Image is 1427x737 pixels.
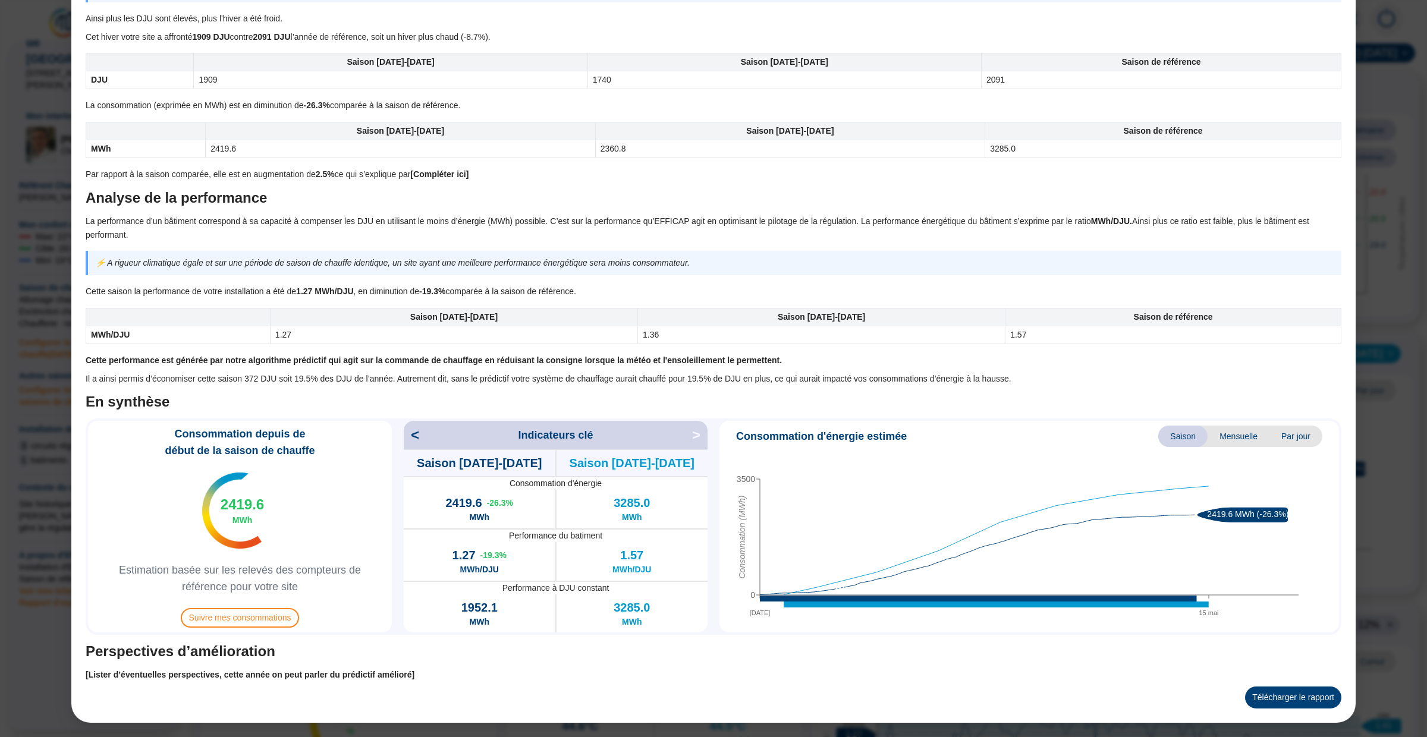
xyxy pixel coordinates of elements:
[86,99,1341,112] p: La consommation (exprimée en MWh) est en diminution de comparée à la saison de référence.
[470,616,489,628] span: MWh
[86,285,1341,298] p: Cette saison la performance de votre installation a été de , en diminution de comparée à la saiso...
[736,428,907,445] span: Consommation d'énergie estimée
[778,312,865,322] strong: Saison [DATE]-[DATE]
[347,57,434,67] strong: Saison [DATE]-[DATE]
[480,549,507,562] span: -19.3 %
[750,590,755,600] tspan: 0
[620,547,643,563] span: 1.57
[316,169,335,179] strong: 2.5%
[86,642,1341,661] h2: Perspectives d’amélioration
[1121,57,1200,67] strong: Saison de référence
[692,426,708,445] span: >
[1124,126,1203,136] strong: Saison de référence
[91,144,111,153] strong: MWh
[1091,216,1132,226] strong: MWh/DJU.
[232,514,252,526] span: MWh
[86,670,414,679] strong: [Lister d’éventuelles perspectives, cette année on peut parler du prédictif amélioré]
[86,215,1341,242] p: La performance d’un bâtiment correspond à sa capacité à compenser les DJU en utilisant le moins d...
[1207,509,1288,519] text: 2419.6 MWh (-26.3%)
[95,256,1334,270] p: ⚡ A rigueur climatique égale et sur une période de saison de chauffe identique, un site ayant une...
[981,71,1341,89] td: 2091
[404,530,708,542] span: Performance du batiment
[417,455,542,471] span: Saison [DATE]-[DATE]
[1005,326,1341,344] td: 1.57
[296,286,353,296] strong: 1.27 MWh/DJU
[737,496,747,579] tspan: Consommation (MWh)
[404,477,708,490] span: Consommation d'énergie
[741,57,828,67] strong: Saison [DATE]-[DATE]
[470,511,489,524] span: MWh
[419,286,445,296] strong: -19.3%
[622,511,642,524] span: MWh
[304,100,330,110] strong: -26.3%
[461,599,498,616] span: 1952.1
[1269,426,1322,447] span: Par jour
[86,12,1341,26] p: Ainsi plus les DJU sont élevés, plus l'hiver a été froid.
[985,140,1341,158] td: 3285.0
[452,547,476,563] span: 1.27
[357,126,444,136] strong: Saison [DATE]-[DATE]
[86,355,782,365] strong: Cette performance est générée par notre algorithme prédictif qui agit sur la commande de chauffag...
[638,326,1005,344] td: 1.36
[445,495,482,511] span: 2419.6
[404,582,708,594] span: Performance à DJU constant
[410,312,498,322] strong: Saison [DATE]-[DATE]
[1134,312,1213,322] strong: Saison de référence
[206,140,595,158] td: 2419.6
[518,427,593,443] span: Indicateurs clé
[612,563,651,576] span: MWh/DJU
[86,168,1341,181] p: Par rapport à la saison comparée, elle est en augmentation de ce qui s’explique par
[194,71,587,89] td: 1909
[1245,686,1341,708] button: Télécharger le rapport
[91,330,130,339] strong: MWh/DJU
[614,495,650,511] span: 3285.0
[1158,426,1208,447] span: Saison
[253,32,290,42] strong: 2091 DJU
[93,562,387,595] span: Estimation basée sur les relevés des compteurs de référence pour votre site
[595,140,985,158] td: 2360.8
[737,474,755,484] tspan: 3500
[221,495,264,514] span: 2419.6
[746,126,834,136] strong: Saison [DATE]-[DATE]
[460,563,499,576] span: MWh/DJU
[614,599,650,616] span: 3285.0
[570,455,694,471] span: Saison [DATE]-[DATE]
[1199,609,1218,616] tspan: 15 mai
[193,32,230,42] strong: 1909 DJU
[587,71,981,89] td: 1740
[1208,426,1269,447] span: Mensuelle
[86,188,1341,207] h2: Analyse de la performance
[86,392,1341,411] h2: En synthèse
[270,326,637,344] td: 1.27
[93,426,387,459] span: Consommation depuis de début de la saison de chauffe
[181,608,300,628] span: Suivre mes consommations
[622,616,642,628] span: MWh
[91,75,108,84] strong: DJU
[86,30,1341,44] p: Cet hiver votre site a affronté contre l’année de référence, soit un hiver plus chaud (-8.7%).
[410,169,469,179] strong: [Compléter ici]
[404,426,419,445] span: <
[202,473,262,549] img: indicateur températures
[86,372,1341,386] p: Il a ainsi permis d’économiser cette saison 372 DJU soit 19.5% des DJU de l’année. Autrement dit,...
[750,609,771,616] tspan: [DATE]
[487,497,513,509] span: -26.3 %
